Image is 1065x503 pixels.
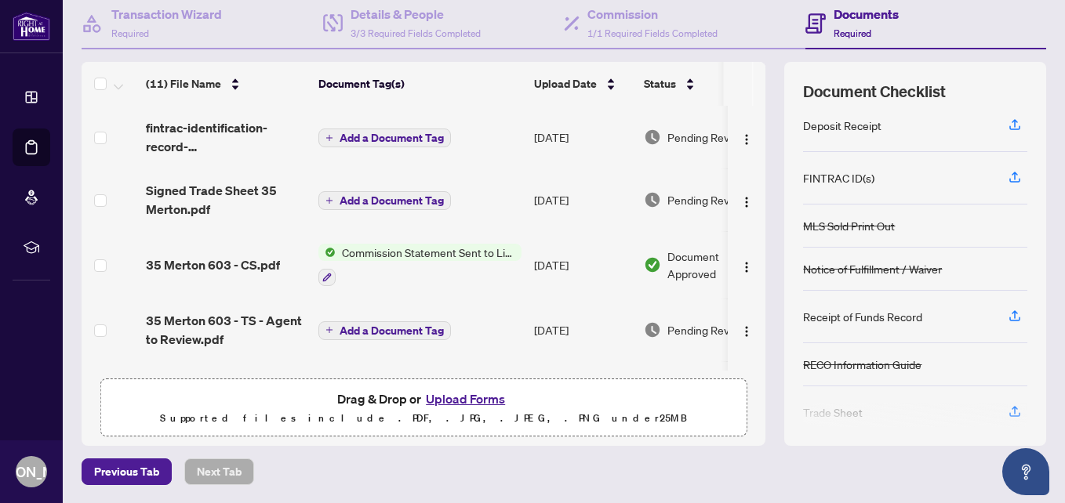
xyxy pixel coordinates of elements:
[312,62,528,106] th: Document Tag(s)
[146,75,221,92] span: (11) File Name
[146,311,306,349] span: 35 Merton 603 - TS - Agent to Review.pdf
[740,196,753,208] img: Logo
[351,27,481,39] span: 3/3 Required Fields Completed
[421,389,510,409] button: Upload Forms
[318,190,451,211] button: Add a Document Tag
[528,62,638,106] th: Upload Date
[587,5,718,24] h4: Commission
[803,169,874,186] div: FINTRAC ID(s)
[667,248,765,282] span: Document Approved
[528,168,638,231] td: [DATE]
[82,458,172,485] button: Previous Tab
[325,197,333,204] span: plus
[834,27,871,39] span: Required
[667,321,746,338] span: Pending Review
[337,389,510,409] span: Drag & Drop or
[644,75,676,92] span: Status
[587,27,718,39] span: 1/1 Required Fields Completed
[528,299,638,361] td: [DATE]
[734,125,759,150] button: Logo
[528,231,638,299] td: [DATE]
[101,379,746,437] span: Drag & Drop orUpload FormsSupported files include .PDF, .JPG, .JPEG, .PNG under25MB
[528,361,638,429] td: [DATE]
[667,191,746,208] span: Pending Review
[318,128,451,148] button: Add a Document Tag
[111,27,149,39] span: Required
[803,308,922,325] div: Receipt of Funds Record
[644,321,661,338] img: Document Status
[803,356,921,373] div: RECO Information Guide
[94,459,159,484] span: Previous Tab
[834,5,899,24] h4: Documents
[803,81,946,103] span: Document Checklist
[146,118,306,156] span: fintrac-identification-record-[PERSON_NAME]-20250926-063510.pdf
[13,12,50,41] img: logo
[325,326,333,334] span: plus
[340,325,444,336] span: Add a Document Tag
[336,244,522,261] span: Commission Statement Sent to Listing Brokerage
[351,5,481,24] h4: Details & People
[318,244,336,261] img: Status Icon
[803,117,881,134] div: Deposit Receipt
[644,256,661,273] img: Document Status
[644,128,661,146] img: Document Status
[340,195,444,206] span: Add a Document Tag
[740,261,753,273] img: Logo
[734,317,759,342] button: Logo
[734,252,759,277] button: Logo
[340,132,444,143] span: Add a Document Tag
[638,62,771,106] th: Status
[1002,448,1049,495] button: Open asap
[140,62,312,106] th: (11) File Name
[318,191,451,210] button: Add a Document Tag
[184,458,254,485] button: Next Tab
[318,321,451,340] button: Add a Document Tag
[318,128,451,147] button: Add a Document Tag
[740,325,753,338] img: Logo
[146,181,306,219] span: Signed Trade Sheet 35 Merton.pdf
[534,75,597,92] span: Upload Date
[528,106,638,168] td: [DATE]
[318,244,522,286] button: Status IconCommission Statement Sent to Listing Brokerage
[111,5,222,24] h4: Transaction Wizard
[325,134,333,142] span: plus
[734,187,759,212] button: Logo
[318,320,451,340] button: Add a Document Tag
[740,133,753,146] img: Logo
[111,409,736,428] p: Supported files include .PDF, .JPG, .JPEG, .PNG under 25 MB
[803,217,895,234] div: MLS Sold Print Out
[667,128,746,146] span: Pending Review
[146,255,280,274] span: 35 Merton 603 - CS.pdf
[803,260,942,277] div: Notice of Fulfillment / Waiver
[644,191,661,208] img: Document Status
